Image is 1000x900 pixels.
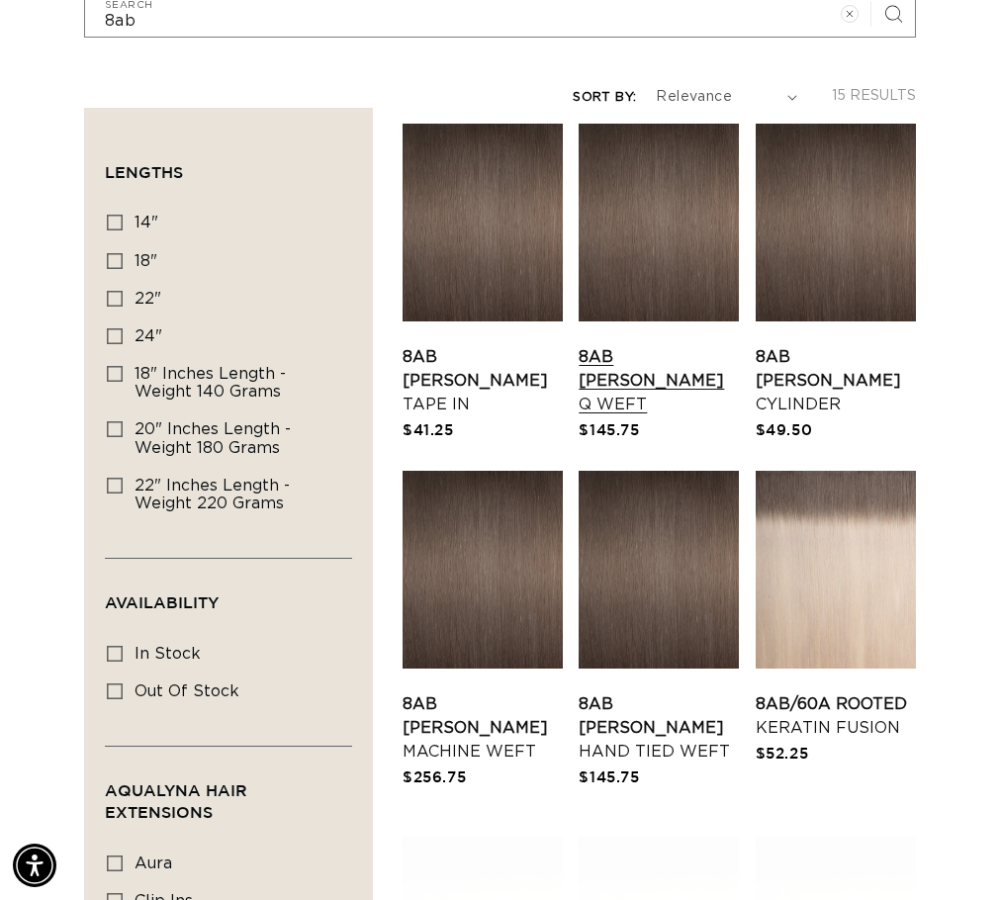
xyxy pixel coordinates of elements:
a: 8AB [PERSON_NAME] Q Weft [579,345,739,416]
span: AquaLyna Hair Extensions [105,781,247,821]
span: aura [135,855,172,871]
span: 22" [135,291,161,307]
span: In stock [135,646,201,662]
a: 8AB [PERSON_NAME] Machine Weft [403,692,563,764]
span: Out of stock [135,683,239,699]
span: Lengths [105,163,183,181]
span: 22" Inches length - Weight 220 grams [135,478,290,511]
a: 8AB [PERSON_NAME] Tape In [403,345,563,416]
div: Accessibility Menu [13,844,56,887]
label: Sort by: [573,91,636,104]
a: 8AB [PERSON_NAME] Cylinder [756,345,916,416]
span: Availability [105,593,219,611]
span: 15 results [832,89,916,103]
summary: Availability (0 selected) [105,559,352,630]
a: 8AB/60A Rooted Keratin Fusion [756,692,916,740]
span: 14" [135,215,158,230]
summary: Lengths (0 selected) [105,129,352,200]
span: 18" Inches length - Weight 140 grams [135,366,286,400]
span: 24" [135,328,162,344]
a: 8AB [PERSON_NAME] Hand Tied Weft [579,692,739,764]
span: 18" [135,253,157,269]
span: 20" Inches length - Weight 180 grams [135,421,291,455]
iframe: Chat Widget [901,805,1000,900]
summary: AquaLyna Hair Extensions (0 selected) [105,747,352,840]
